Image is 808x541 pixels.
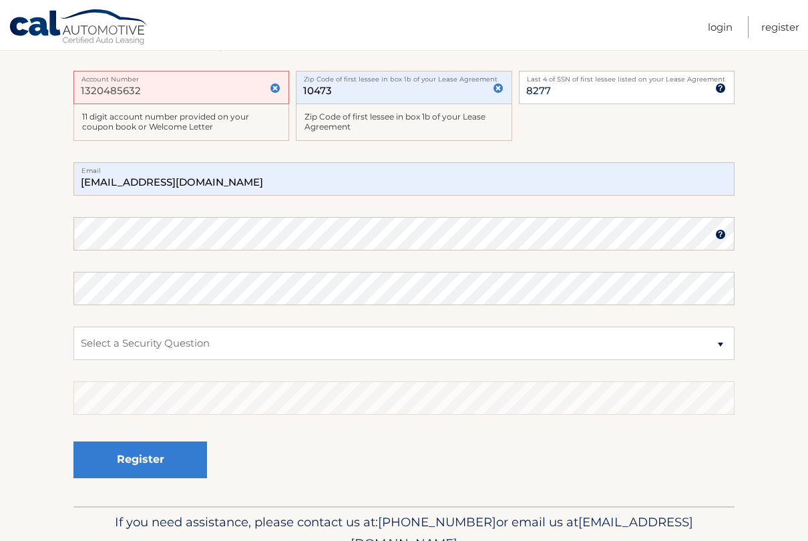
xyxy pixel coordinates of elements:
label: Account Number [73,71,289,81]
input: SSN or EIN (last 4 digits only) [519,71,735,104]
div: 11 digit account number provided on your coupon book or Welcome Letter [73,104,289,141]
a: Register [761,16,799,38]
span: [PHONE_NUMBER] [378,514,496,530]
input: Account Number [73,71,289,104]
img: close.svg [270,83,280,94]
button: Register [73,441,207,478]
img: tooltip.svg [715,83,726,94]
a: Cal Automotive [9,9,149,47]
label: Email [73,162,735,173]
a: Login [708,16,733,38]
label: Zip Code of first lessee in box 1b of your Lease Agreement [296,71,512,81]
div: Zip Code of first lessee in box 1b of your Lease Agreement [296,104,512,141]
input: Zip Code [296,71,512,104]
img: close.svg [493,83,503,94]
label: Last 4 of SSN of first lessee listed on your Lease Agreement [519,71,735,81]
input: Email [73,162,735,196]
img: tooltip.svg [715,229,726,240]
